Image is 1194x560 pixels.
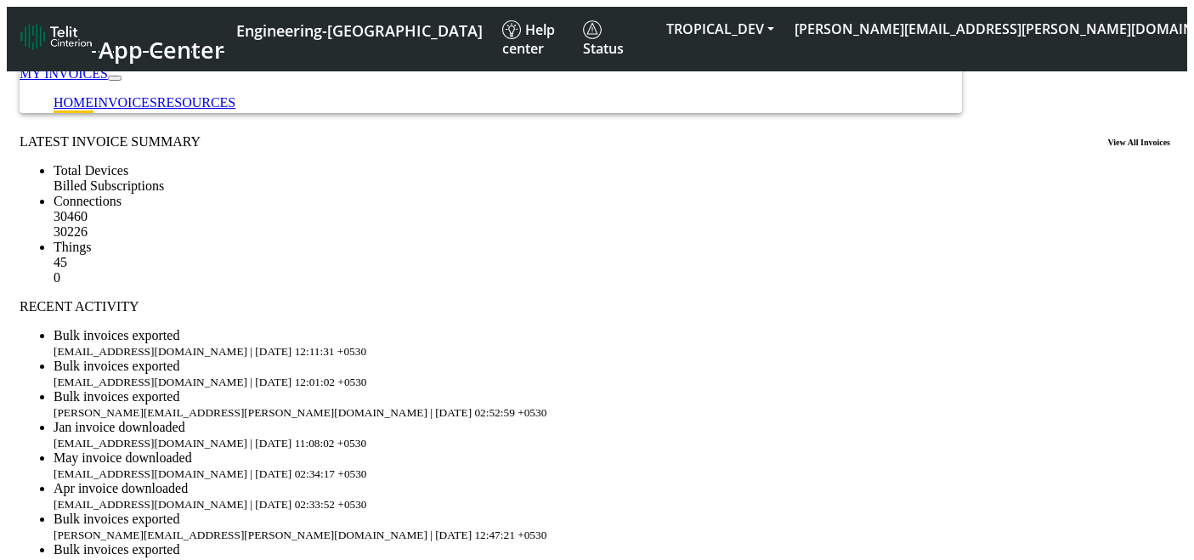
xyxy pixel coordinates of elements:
a: Status [576,14,656,65]
li: May invoice downloaded [54,450,1174,481]
li: Bulk invoices exported [54,328,1174,359]
a: Help center [495,14,576,65]
div: Billed Subscriptions [54,178,1174,194]
a: RESOURCES [157,95,235,110]
small: [EMAIL_ADDRESS][DOMAIN_NAME] | [DATE] 12:01:02 +0530 [54,376,367,388]
img: status.svg [583,20,602,39]
li: Bulk invoices exported [54,359,1174,389]
small: [EMAIL_ADDRESS][DOMAIN_NAME] | [DATE] 02:34:17 +0530 [54,467,367,480]
div: 30226 [54,224,1174,240]
a: App Center [20,19,222,59]
div: Connections [54,194,1174,209]
small: [EMAIL_ADDRESS][DOMAIN_NAME] | [DATE] 11:08:02 +0530 [54,437,366,450]
li: Bulk invoices exported [54,389,1174,420]
div: Things [54,240,1174,255]
span: LATEST INVOICE SUMMARY [20,134,201,150]
div: 45 [54,255,1174,270]
span: App Center [99,34,224,65]
small: [EMAIL_ADDRESS][DOMAIN_NAME] | [DATE] 02:33:52 +0530 [54,498,367,511]
div: 30460 [54,209,1174,224]
button: TROPICAL_DEV [656,14,784,44]
a: MY INVOICES [20,66,108,81]
a: HOME [54,95,93,110]
div: RECENT ACTIVITY [20,299,1174,314]
div: 0 [54,270,1174,286]
span: Engineering-[GEOGRAPHIC_DATA] [236,20,483,41]
li: Apr invoice downloaded [54,481,1174,512]
a: INVOICES [93,95,157,110]
button: Toggle navigation [108,76,122,81]
img: logo-telit-cinterion-gw-new.png [20,23,92,50]
a: Your current platform instance [235,14,482,45]
li: Bulk invoices exported [54,512,1174,542]
img: knowledge.svg [502,20,521,39]
span: Help center [502,20,555,58]
div: Total Devices [54,163,1174,178]
span: Status [583,20,624,58]
li: Jan invoice downloaded [54,420,1174,450]
small: [EMAIL_ADDRESS][DOMAIN_NAME] | [DATE] 12:11:31 +0530 [54,345,366,358]
small: [PERSON_NAME][EMAIL_ADDRESS][PERSON_NAME][DOMAIN_NAME] | [DATE] 02:52:59 +0530 [54,406,546,419]
small: [PERSON_NAME][EMAIL_ADDRESS][PERSON_NAME][DOMAIN_NAME] | [DATE] 12:47:21 +0530 [54,529,546,541]
span: View All Invoices [1107,134,1174,150]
